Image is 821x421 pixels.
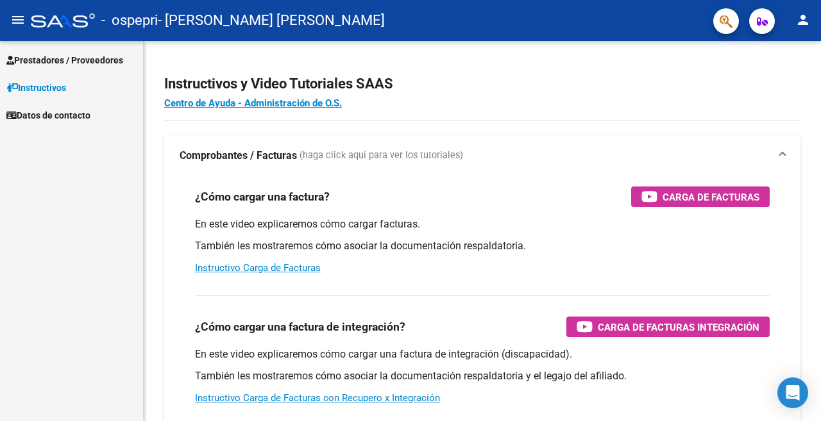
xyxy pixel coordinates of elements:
[180,149,297,163] strong: Comprobantes / Facturas
[164,72,800,96] h2: Instructivos y Video Tutoriales SAAS
[195,318,405,336] h3: ¿Cómo cargar una factura de integración?
[195,369,770,383] p: También les mostraremos cómo asociar la documentación respaldatoria y el legajo del afiliado.
[631,186,770,207] button: Carga de Facturas
[777,377,808,408] div: Open Intercom Messenger
[6,108,90,122] span: Datos de contacto
[6,81,66,95] span: Instructivos
[158,6,385,35] span: - [PERSON_NAME] [PERSON_NAME]
[10,12,26,28] mat-icon: menu
[663,189,759,205] span: Carga de Facturas
[300,149,463,163] span: (haga click aquí para ver los tutoriales)
[164,135,800,176] mat-expansion-panel-header: Comprobantes / Facturas (haga click aquí para ver los tutoriales)
[6,53,123,67] span: Prestadores / Proveedores
[101,6,158,35] span: - ospepri
[164,97,342,109] a: Centro de Ayuda - Administración de O.S.
[195,217,770,231] p: En este video explicaremos cómo cargar facturas.
[195,262,321,274] a: Instructivo Carga de Facturas
[195,188,330,206] h3: ¿Cómo cargar una factura?
[795,12,811,28] mat-icon: person
[566,317,770,337] button: Carga de Facturas Integración
[195,239,770,253] p: También les mostraremos cómo asociar la documentación respaldatoria.
[598,319,759,335] span: Carga de Facturas Integración
[195,392,440,404] a: Instructivo Carga de Facturas con Recupero x Integración
[195,347,770,361] p: En este video explicaremos cómo cargar una factura de integración (discapacidad).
